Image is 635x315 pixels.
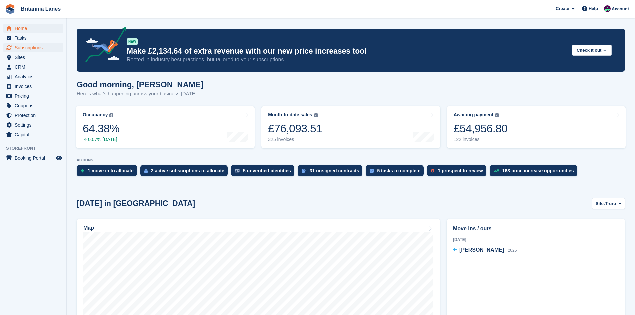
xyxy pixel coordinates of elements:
[144,169,148,173] img: active_subscription_to_allocate_icon-d502201f5373d7db506a760aba3b589e785aa758c864c3986d89f69b8ff3...
[5,4,15,14] img: stora-icon-8386f47178a22dfd0bd8f6a31ec36ba5ce8667c1dd55bd0f319d3a0aa187defe.svg
[140,165,231,180] a: 2 active subscriptions to allocate
[88,168,134,173] div: 1 move in to allocate
[3,24,63,33] a: menu
[15,101,55,110] span: Coupons
[3,82,63,91] a: menu
[15,111,55,120] span: Protection
[604,5,611,12] img: Kirsty Miles
[261,106,440,148] a: Month-to-date sales £76,093.51 325 invoices
[605,200,616,207] span: Truro
[77,90,203,98] p: Here's what's happening across your business [DATE]
[495,113,499,117] img: icon-info-grey-7440780725fd019a000dd9b08b2336e03edf1995a4989e88bcd33f0948082b44.svg
[556,5,569,12] span: Create
[15,43,55,52] span: Subscriptions
[431,169,434,173] img: prospect-51fa495bee0391a8d652442698ab0144808aea92771e9ea1ae160a38d050c398.svg
[109,113,113,117] img: icon-info-grey-7440780725fd019a000dd9b08b2336e03edf1995a4989e88bcd33f0948082b44.svg
[314,113,318,117] img: icon-info-grey-7440780725fd019a000dd9b08b2336e03edf1995a4989e88bcd33f0948082b44.svg
[589,5,598,12] span: Help
[454,112,494,118] div: Awaiting payment
[3,120,63,130] a: menu
[302,169,306,173] img: contract_signature_icon-13c848040528278c33f63329250d36e43548de30e8caae1d1a13099fd9432cc5.svg
[15,62,55,72] span: CRM
[572,45,612,56] button: Check it out →
[268,112,312,118] div: Month-to-date sales
[3,153,63,163] a: menu
[231,165,298,180] a: 5 unverified identities
[77,80,203,89] h1: Good morning, [PERSON_NAME]
[3,72,63,81] a: menu
[83,225,94,231] h2: Map
[81,169,84,173] img: move_ins_to_allocate_icon-fdf77a2bb77ea45bf5b3d319d69a93e2d87916cf1d5bf7949dd705db3b84f3ca.svg
[127,56,567,63] p: Rooted in industry best practices, but tailored to your subscriptions.
[3,111,63,120] a: menu
[76,106,255,148] a: Occupancy 64.38% 0.07% [DATE]
[18,3,63,14] a: Britannia Lanes
[15,153,55,163] span: Booking Portal
[310,168,359,173] div: 31 unsigned contracts
[592,198,625,209] button: Site: Truro
[15,82,55,91] span: Invoices
[508,248,517,253] span: 2026
[15,91,55,101] span: Pricing
[3,101,63,110] a: menu
[366,165,427,180] a: 5 tasks to complete
[15,53,55,62] span: Sites
[15,130,55,139] span: Capital
[268,122,322,135] div: £76,093.51
[453,225,619,233] h2: Move ins / outs
[490,165,581,180] a: 163 price increase opportunities
[3,33,63,43] a: menu
[6,145,66,152] span: Storefront
[3,43,63,52] a: menu
[268,137,322,142] div: 325 invoices
[77,199,195,208] h2: [DATE] in [GEOGRAPHIC_DATA]
[453,246,517,255] a: [PERSON_NAME] 2026
[3,62,63,72] a: menu
[454,137,508,142] div: 122 invoices
[15,120,55,130] span: Settings
[80,27,126,65] img: price-adjustments-announcement-icon-8257ccfd72463d97f412b2fc003d46551f7dbcb40ab6d574587a9cd5c0d94...
[447,106,626,148] a: Awaiting payment £54,956.80 122 invoices
[235,169,240,173] img: verify_identity-adf6edd0f0f0b5bbfe63781bf79b02c33cf7c696d77639b501bdc392416b5a36.svg
[151,168,224,173] div: 2 active subscriptions to allocate
[15,24,55,33] span: Home
[15,72,55,81] span: Analytics
[3,130,63,139] a: menu
[3,53,63,62] a: menu
[83,122,119,135] div: 64.38%
[454,122,508,135] div: £54,956.80
[427,165,489,180] a: 1 prospect to review
[377,168,420,173] div: 5 tasks to complete
[596,200,605,207] span: Site:
[15,33,55,43] span: Tasks
[502,168,574,173] div: 163 price increase opportunities
[55,154,63,162] a: Preview store
[83,112,108,118] div: Occupancy
[127,46,567,56] p: Make £2,134.64 of extra revenue with our new price increases tool
[453,237,619,243] div: [DATE]
[83,137,119,142] div: 0.07% [DATE]
[3,91,63,101] a: menu
[127,38,138,45] div: NEW
[494,169,499,172] img: price_increase_opportunities-93ffe204e8149a01c8c9dc8f82e8f89637d9d84a8eef4429ea346261dce0b2c0.svg
[612,6,629,12] span: Account
[459,247,504,253] span: [PERSON_NAME]
[438,168,483,173] div: 1 prospect to review
[243,168,291,173] div: 5 unverified identities
[77,165,140,180] a: 1 move in to allocate
[370,169,374,173] img: task-75834270c22a3079a89374b754ae025e5fb1db73e45f91037f5363f120a921f8.svg
[298,165,366,180] a: 31 unsigned contracts
[77,158,625,162] p: ACTIONS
